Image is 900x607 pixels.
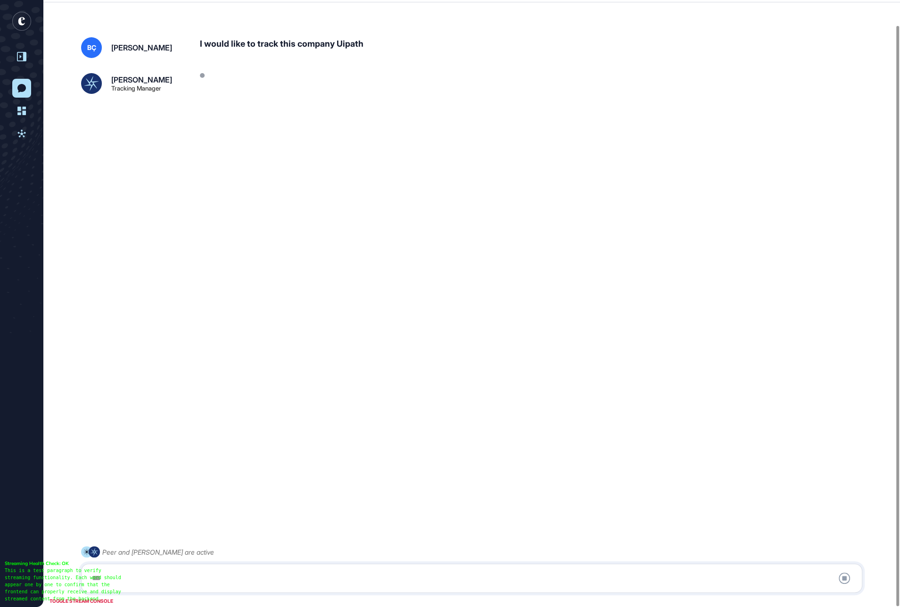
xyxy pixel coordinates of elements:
[111,44,172,51] div: [PERSON_NAME]
[87,44,96,51] span: BÇ
[111,76,172,83] div: [PERSON_NAME]
[200,37,870,58] div: I would like to track this company Uipath
[111,85,161,91] div: Tracking Manager
[102,546,214,558] div: Peer and [PERSON_NAME] are active
[12,12,31,31] div: entrapeer-logo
